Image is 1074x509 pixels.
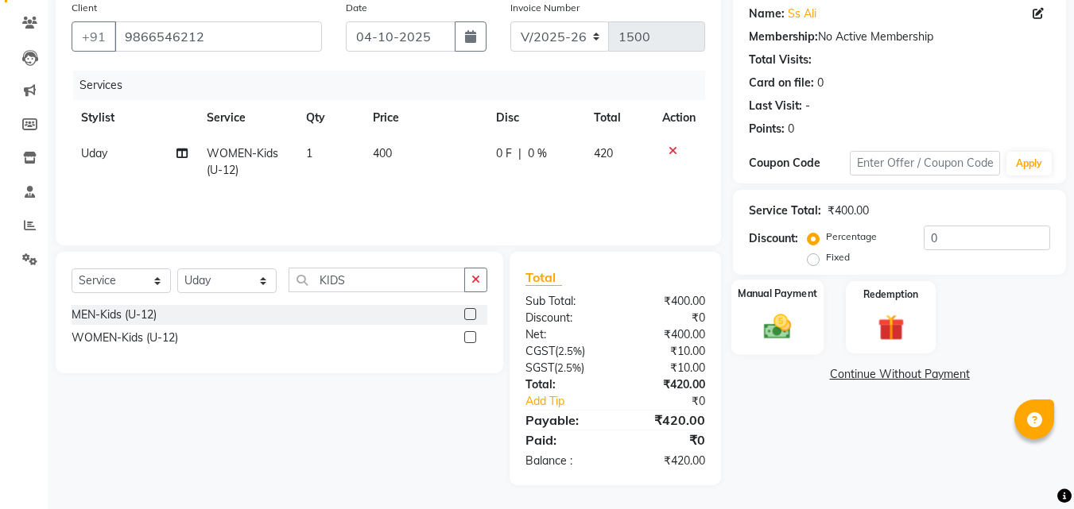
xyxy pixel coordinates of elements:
[306,146,312,160] span: 1
[736,366,1063,383] a: Continue Without Payment
[615,411,717,430] div: ₹420.00
[615,430,717,449] div: ₹0
[197,100,297,136] th: Service
[525,361,554,375] span: SGST
[346,1,367,15] label: Date
[615,310,717,326] div: ₹0
[749,230,798,247] div: Discount:
[114,21,322,52] input: Search by Name/Mobile/Email/Code
[850,151,1000,175] input: Enter Offer / Coupon Code
[615,326,717,343] div: ₹400.00
[1006,152,1052,175] button: Apply
[615,453,717,469] div: ₹420.00
[514,411,615,430] div: Payable:
[749,155,849,172] div: Coupon Code
[514,376,615,393] div: Total:
[826,229,877,244] label: Percentage
[518,145,521,162] span: |
[514,326,615,343] div: Net:
[749,29,1050,45] div: No Active Membership
[72,21,116,52] button: +91
[72,100,197,136] th: Stylist
[594,146,613,160] span: 420
[525,269,562,286] span: Total
[514,430,615,449] div: Paid:
[805,98,810,114] div: -
[207,146,278,177] span: WOMEN-Kids (U-12)
[738,286,817,301] label: Manual Payment
[788,121,794,137] div: 0
[749,98,802,114] div: Last Visit:
[615,343,717,360] div: ₹10.00
[72,330,178,346] div: WOMEN-Kids (U-12)
[749,202,821,219] div: Service Total:
[510,1,580,15] label: Invoice Number
[788,6,816,22] a: Ss Ali
[525,344,555,358] span: CGST
[81,146,107,160] span: Uday
[749,6,785,22] div: Name:
[496,145,512,162] span: 0 F
[297,100,363,136] th: Qty
[72,1,97,15] label: Client
[373,146,392,160] span: 400
[72,307,157,323] div: MEN-Kids (U-12)
[514,360,615,376] div: ( )
[755,310,800,342] img: _cash.svg
[487,100,584,136] th: Disc
[749,29,818,45] div: Membership:
[584,100,653,136] th: Total
[514,293,615,310] div: Sub Total:
[826,250,850,264] label: Fixed
[363,100,487,136] th: Price
[749,121,785,137] div: Points:
[557,361,581,374] span: 2.5%
[749,75,814,91] div: Card on file:
[514,453,615,469] div: Balance :
[528,145,547,162] span: 0 %
[289,268,465,292] input: Search or Scan
[863,287,918,302] label: Redemption
[817,75,824,91] div: 0
[73,71,717,100] div: Services
[828,202,869,219] div: ₹400.00
[514,310,615,326] div: Discount:
[653,100,705,136] th: Action
[633,393,718,410] div: ₹0
[615,360,717,376] div: ₹10.00
[615,376,717,393] div: ₹420.00
[558,345,582,357] span: 2.5%
[615,293,717,310] div: ₹400.00
[514,343,615,360] div: ( )
[514,393,632,410] a: Add Tip
[749,52,812,68] div: Total Visits:
[870,311,913,344] img: _gift.svg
